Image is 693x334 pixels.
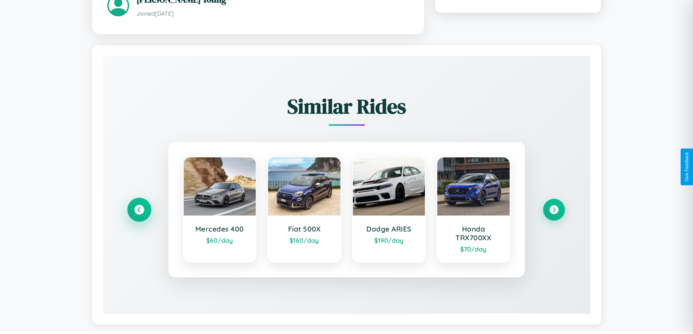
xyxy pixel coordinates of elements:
a: Honda TRX700XX$70/day [437,157,510,263]
h3: Fiat 500X [275,225,333,233]
h3: Honda TRX700XX [445,225,502,242]
a: Fiat 500X$160/day [267,157,341,263]
a: Mercedes 400$60/day [183,157,257,263]
div: $ 70 /day [445,245,502,253]
div: $ 60 /day [191,236,249,244]
h2: Similar Rides [128,92,565,120]
h3: Mercedes 400 [191,225,249,233]
div: $ 160 /day [275,236,333,244]
a: Dodge ARIES$190/day [352,157,426,263]
p: Joined [DATE] [136,8,409,19]
div: Give Feedback [684,152,689,182]
h3: Dodge ARIES [360,225,418,233]
div: $ 190 /day [360,236,418,244]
